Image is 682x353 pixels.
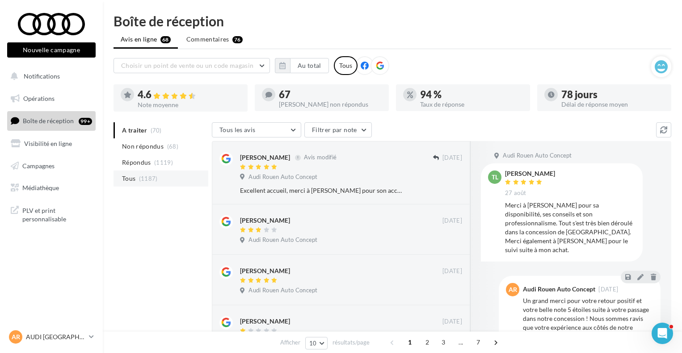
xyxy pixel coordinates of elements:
[509,285,517,294] span: AR
[79,118,92,125] div: 99+
[652,323,673,344] iframe: Intercom live chat
[279,90,382,100] div: 67
[334,56,358,75] div: Tous
[561,90,664,100] div: 78 jours
[5,111,97,130] a: Boîte de réception99+
[24,140,72,147] span: Visibilité en ligne
[122,174,135,183] span: Tous
[5,179,97,197] a: Médiathèque
[248,173,317,181] span: Audi Rouen Auto Concept
[114,14,671,28] div: Boîte de réception
[403,335,417,349] span: 1
[442,217,462,225] span: [DATE]
[167,143,178,150] span: (68)
[122,142,164,151] span: Non répondus
[240,266,290,275] div: [PERSON_NAME]
[139,175,158,182] span: (1187)
[523,286,595,292] div: Audi Rouen Auto Concept
[275,58,329,73] button: Au total
[22,162,55,169] span: Campagnes
[561,101,664,108] div: Délai de réponse moyen
[442,318,462,326] span: [DATE]
[121,62,253,69] span: Choisir un point de vente ou un code magasin
[240,317,290,326] div: [PERSON_NAME]
[503,152,572,160] span: Audi Rouen Auto Concept
[122,158,151,167] span: Répondus
[26,332,85,341] p: AUDI [GEOGRAPHIC_DATA]
[5,201,97,227] a: PLV et print personnalisable
[23,95,55,102] span: Opérations
[442,154,462,162] span: [DATE]
[219,126,256,133] span: Tous les avis
[471,335,485,349] span: 7
[442,267,462,275] span: [DATE]
[248,287,317,295] span: Audi Rouen Auto Concept
[290,58,329,73] button: Au total
[304,122,372,137] button: Filtrer par note
[232,36,243,43] div: 76
[7,328,96,345] a: AR AUDI [GEOGRAPHIC_DATA]
[304,154,337,161] span: Avis modifié
[138,102,240,108] div: Note moyenne
[333,338,370,347] span: résultats/page
[240,216,290,225] div: [PERSON_NAME]
[279,101,382,108] div: [PERSON_NAME] non répondus
[212,122,301,137] button: Tous les avis
[22,204,92,224] span: PLV et print personnalisable
[248,236,317,244] span: Audi Rouen Auto Concept
[309,340,317,347] span: 10
[5,67,94,86] button: Notifications
[420,90,523,100] div: 94 %
[154,159,173,166] span: (1119)
[22,184,59,191] span: Médiathèque
[420,335,434,349] span: 2
[12,332,20,341] span: AR
[186,35,229,44] span: Commentaires
[5,134,97,153] a: Visibilité en ligne
[436,335,450,349] span: 3
[7,42,96,58] button: Nouvelle campagne
[138,90,240,100] div: 4.6
[492,173,498,182] span: TL
[305,337,328,349] button: 10
[5,157,97,175] a: Campagnes
[280,338,300,347] span: Afficher
[23,117,74,125] span: Boîte de réception
[454,335,468,349] span: ...
[505,170,555,177] div: [PERSON_NAME]
[505,189,526,197] span: 27 août
[114,58,270,73] button: Choisir un point de vente ou un code magasin
[24,72,60,80] span: Notifications
[420,101,523,108] div: Taux de réponse
[240,186,404,195] div: Excellent accueil, merci à [PERSON_NAME] pour son accueil et son professionnalisme ! L’achat du v...
[240,153,290,162] div: [PERSON_NAME]
[505,201,636,254] div: Merci à [PERSON_NAME] pour sa disponibilité, ses conseils et son professionnalisme. Tout s'est tr...
[598,287,618,292] span: [DATE]
[5,89,97,108] a: Opérations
